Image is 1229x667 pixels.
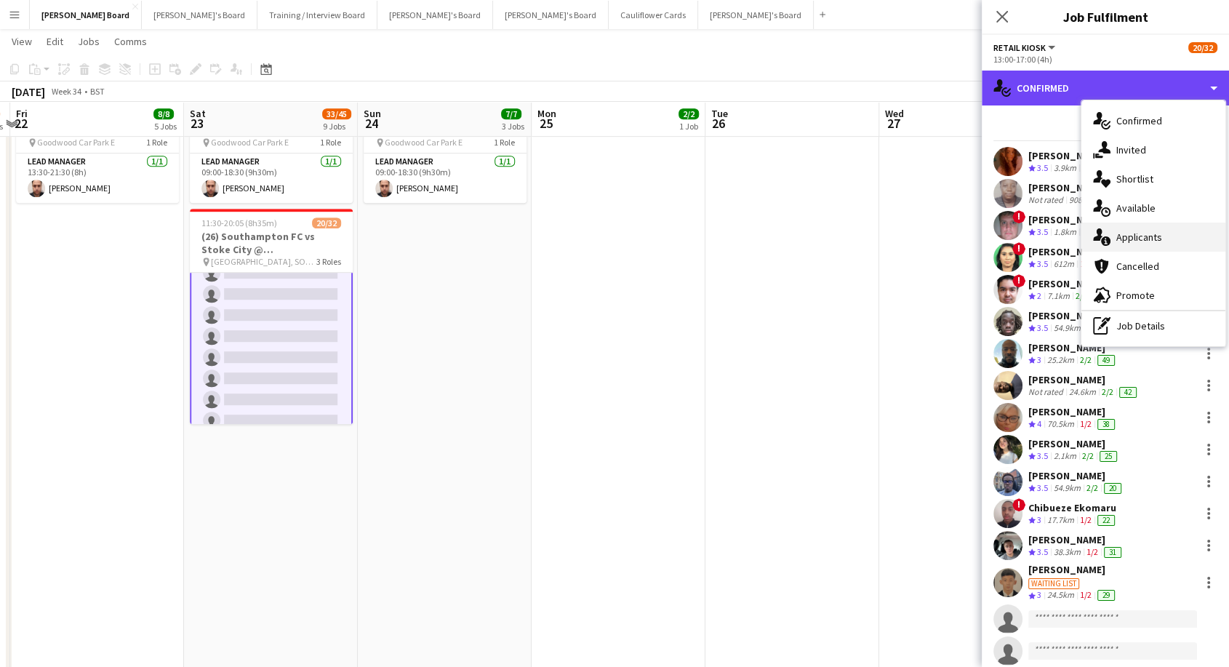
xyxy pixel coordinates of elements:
span: Tue [711,107,728,120]
button: [PERSON_NAME]'s Board [377,1,493,29]
div: 25 [1100,451,1117,462]
button: [PERSON_NAME]'s Board [142,1,257,29]
div: [PERSON_NAME] [1028,245,1118,258]
div: 54.9km [1051,322,1084,335]
app-job-card: 11:30-20:05 (8h35m)20/32(26) Southampton FC vs Stoke City @ [GEOGRAPHIC_DATA] [GEOGRAPHIC_DATA], ... [190,209,353,424]
div: 3 Jobs [502,121,524,132]
button: [PERSON_NAME] Board [30,1,142,29]
div: Not rated [1028,194,1066,206]
app-skills-label: 1/2 [1080,258,1092,269]
span: ! [1012,242,1025,255]
div: BST [90,86,105,97]
span: Sun [364,107,381,120]
div: [PERSON_NAME] [1028,563,1118,576]
div: Confirmed [1081,106,1225,135]
div: 38.3km [1051,546,1084,559]
app-skills-label: 2/2 [1080,354,1092,365]
span: 3 [1037,354,1041,365]
div: 3.9km [1051,162,1079,175]
span: Sat [190,107,206,120]
div: [DATE] [12,84,45,99]
div: 5 Jobs [154,121,177,132]
div: [PERSON_NAME] [1028,373,1140,386]
a: View [6,32,38,51]
span: 3.5 [1037,482,1048,493]
div: 42 [1119,387,1137,398]
span: Jobs [78,35,100,48]
span: 33/45 [322,108,351,119]
div: 13:00-17:00 (4h) [993,54,1217,65]
a: Edit [41,32,69,51]
div: 38 [1097,419,1115,430]
div: 9 Jobs [323,121,351,132]
div: 1 Job [679,121,698,132]
button: Retail Kiosk [993,42,1057,53]
div: 24.5km [1044,589,1077,602]
div: [PERSON_NAME] [1028,405,1118,418]
span: 23 [188,115,206,132]
div: 70.5km [1044,418,1077,431]
div: 54.9km [1051,482,1084,495]
div: [PERSON_NAME] [1028,149,1120,162]
div: Not rated [1028,386,1066,398]
app-skills-label: 2/2 [1086,482,1098,493]
button: Training / Interview Board [257,1,377,29]
div: 25.2km [1044,354,1077,367]
div: Confirmed [982,71,1229,105]
span: ! [1012,274,1025,287]
app-job-card: 13:30-21:30 (8h)1/1🏇 Goodwood [DATE] Goodwood Car Park E1 RoleLead Manager1/113:30-21:30 (8h)[PER... [16,103,179,203]
span: 27 [883,115,904,132]
h3: (26) Southampton FC vs Stoke City @ [GEOGRAPHIC_DATA] [190,230,353,256]
app-card-role: Lead Manager1/113:30-21:30 (8h)[PERSON_NAME] [16,153,179,203]
div: Promote [1081,281,1225,310]
span: 20/32 [312,217,341,228]
span: 3.5 [1037,226,1048,237]
span: 1 Role [146,137,167,148]
div: [PERSON_NAME] [1028,309,1124,322]
div: [PERSON_NAME] [1028,437,1120,450]
app-skills-label: 1/2 [1080,589,1092,600]
div: 09:00-18:30 (9h30m)1/1🏇 Goodwood [DATE] Goodwood Car Park E1 RoleLead Manager1/109:00-18:30 (9h30... [190,103,353,203]
div: [PERSON_NAME] [1028,181,1133,194]
span: 24 [361,115,381,132]
span: 7/7 [501,108,521,119]
span: 2/2 [678,108,699,119]
div: 612m [1051,258,1077,271]
span: Goodwood Car Park E [37,137,115,148]
span: Wed [885,107,904,120]
div: [PERSON_NAME] [1028,213,1120,226]
span: 3.5 [1037,162,1048,173]
span: Week 34 [48,86,84,97]
span: 11:30-20:05 (8h35m) [201,217,277,228]
div: Invited [1081,135,1225,164]
span: 1 Role [320,137,341,148]
div: Shortlist [1081,164,1225,193]
span: 3.5 [1037,258,1048,269]
div: 49 [1097,355,1115,366]
span: Retail Kiosk [993,42,1046,53]
app-card-role: Lead Manager1/109:00-18:30 (9h30m)[PERSON_NAME] [190,153,353,203]
div: 20 [1104,483,1121,494]
span: Comms [114,35,147,48]
span: 2 [1037,290,1041,301]
div: 24.6km [1066,386,1099,398]
span: 25 [535,115,556,132]
span: 3 [1037,514,1041,525]
div: [PERSON_NAME] [1028,341,1118,354]
span: Edit [47,35,63,48]
span: 3.5 [1037,450,1048,461]
div: [PERSON_NAME] [1028,277,1113,290]
span: View [12,35,32,48]
span: [GEOGRAPHIC_DATA], SO14 5FP [211,256,316,267]
app-job-card: 09:00-18:30 (9h30m)1/1🏇 Goodwood [DATE] Goodwood Car Park E1 RoleLead Manager1/109:00-18:30 (9h30... [364,103,527,203]
h3: Job Fulfilment [982,7,1229,26]
span: 20/32 [1188,42,1217,53]
app-skills-label: 1/2 [1080,418,1092,429]
button: [PERSON_NAME]'s Board [493,1,609,29]
span: Goodwood Car Park E [211,137,289,148]
div: [PERSON_NAME] [1028,469,1124,482]
a: Comms [108,32,153,51]
span: 3 [1037,589,1041,600]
